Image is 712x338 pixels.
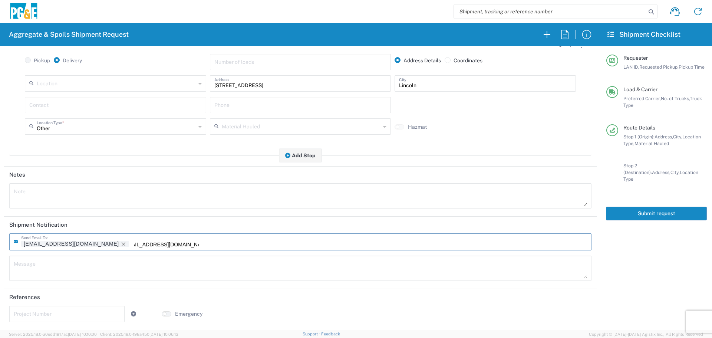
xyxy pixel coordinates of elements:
span: Requester [623,55,648,61]
h2: Shipment Notification [9,221,67,229]
h2: References [9,293,40,301]
span: Material Hauled [634,141,669,146]
span: Preferred Carrier, [623,96,661,101]
delete-icon: Remove tag [119,241,126,247]
span: Pickup Time [679,64,705,70]
span: Requested Pickup, [639,64,679,70]
span: Client: 2025.18.0-198a450 [100,332,178,337]
a: Support [303,332,321,336]
div: skkj@pge.com [24,241,126,247]
button: Add Stop [279,148,322,162]
span: [DATE] 10:06:13 [149,332,178,337]
span: Route Details [623,125,655,131]
a: Add Reference [128,309,139,319]
label: Address Details [395,57,441,64]
span: Address, [655,134,673,140]
div: skkj@pge.com [24,241,119,247]
span: Copyright © [DATE]-[DATE] Agistix Inc., All Rights Reserved [589,331,703,338]
h2: Notes [9,171,25,178]
span: City, [673,134,682,140]
span: Server: 2025.18.0-a0edd1917ac [9,332,97,337]
h2: Shipment Checklist [607,30,680,39]
h2: Aggregate & Spoils Shipment Request [9,30,129,39]
span: City, [670,170,680,175]
span: [DATE] 10:10:00 [68,332,97,337]
span: Load & Carrier [623,86,657,92]
input: Shipment, tracking or reference number [454,4,646,19]
span: Stop 2 (Destination): [623,163,652,175]
button: Submit request [606,207,707,220]
span: Stop 1 (Origin): [623,134,655,140]
span: No. of Trucks, [661,96,690,101]
span: Address, [652,170,670,175]
label: Hazmat [408,124,427,130]
label: Coordinates [445,57,482,64]
span: LAN ID, [623,64,639,70]
img: pge [9,3,39,20]
a: Feedback [321,332,340,336]
label: Emergency [175,311,202,317]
